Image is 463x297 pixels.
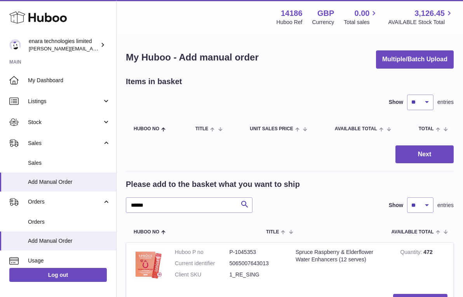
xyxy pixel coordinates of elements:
div: Currency [312,19,334,26]
span: Sales [28,140,102,147]
h1: My Huboo - Add manual order [126,51,259,64]
strong: 14186 [281,8,303,19]
span: Sales [28,159,110,167]
div: enara technologies limited [29,38,99,52]
span: Stock [28,119,102,126]
td: 472 [394,243,453,288]
a: Log out [9,268,107,282]
span: AVAILABLE Total [392,230,434,235]
span: Add Manual Order [28,237,110,245]
span: My Dashboard [28,77,110,84]
span: Orders [28,198,102,205]
a: 3,126.45 AVAILABLE Stock Total [388,8,454,26]
dd: 5065007643013 [230,260,284,267]
span: Unit Sales Price [250,126,293,131]
label: Show [389,202,403,209]
span: [PERSON_NAME][EMAIL_ADDRESS][DOMAIN_NAME] [29,45,156,52]
dd: P-1045353 [230,249,284,256]
span: AVAILABLE Total [335,126,377,131]
label: Show [389,98,403,106]
span: Total sales [344,19,378,26]
span: 3,126.45 [414,8,445,19]
span: Huboo no [134,230,159,235]
span: Huboo no [134,126,159,131]
button: Multiple/Batch Upload [376,50,454,69]
img: Dee@enara.co [9,39,21,51]
span: Listings [28,98,102,105]
span: Usage [28,257,110,264]
button: Next [395,145,454,164]
dt: Huboo P no [175,249,230,256]
dt: Current identifier [175,260,230,267]
dd: 1_RE_SING [230,271,284,278]
strong: Quantity [400,249,423,257]
span: AVAILABLE Stock Total [388,19,454,26]
strong: GBP [317,8,334,19]
span: Title [195,126,208,131]
h2: Items in basket [126,76,182,87]
div: Huboo Ref [277,19,303,26]
span: 0.00 [355,8,370,19]
td: Spruce Raspberry & Elderflower Water Enhancers (12 serves) [290,243,394,288]
span: Add Manual Order [28,178,110,186]
span: entries [437,98,454,106]
span: Total [419,126,434,131]
img: Spruce Raspberry & Elderflower Water Enhancers (12 serves) [132,249,163,280]
span: Title [266,230,279,235]
h2: Please add to the basket what you want to ship [126,179,300,190]
span: Orders [28,218,110,226]
dt: Client SKU [175,271,230,278]
span: entries [437,202,454,209]
a: 0.00 Total sales [344,8,378,26]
